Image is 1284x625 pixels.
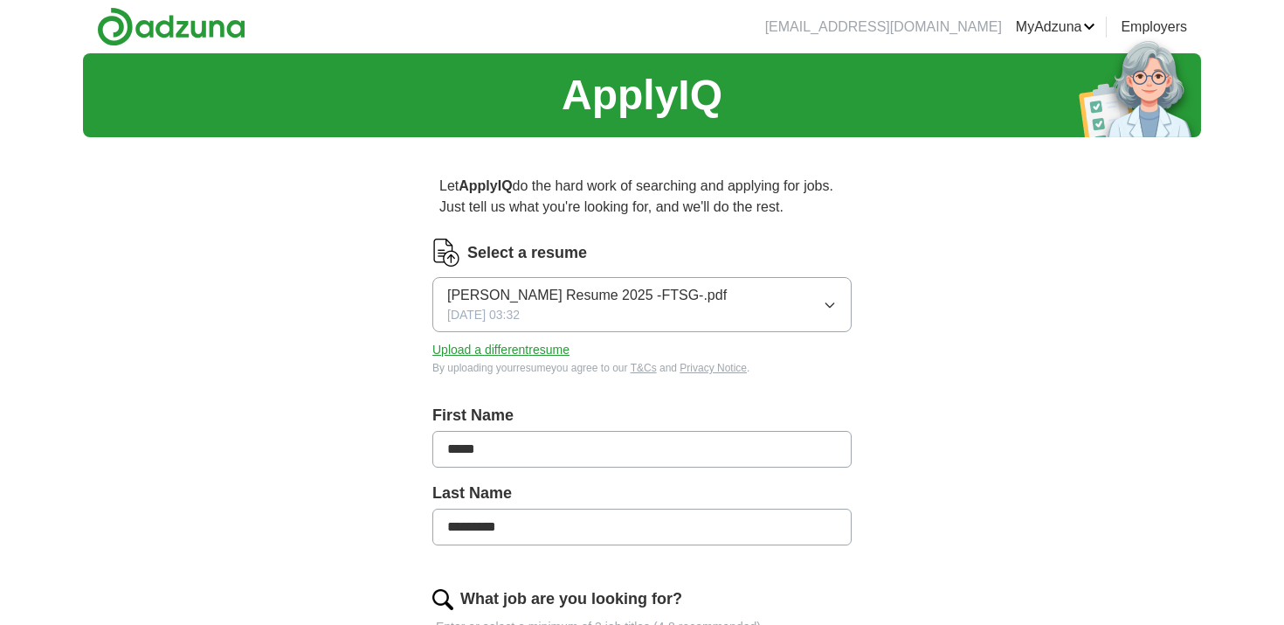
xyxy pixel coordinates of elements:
button: [PERSON_NAME] Resume 2025 -FTSG-.pdf[DATE] 03:32 [432,277,852,332]
a: Employers [1121,17,1187,38]
label: Last Name [432,482,852,505]
img: search.png [432,589,453,610]
span: [DATE] 03:32 [447,306,520,324]
span: [PERSON_NAME] Resume 2025 -FTSG-.pdf [447,285,727,306]
img: Adzuna logo [97,7,245,46]
a: Privacy Notice [680,362,747,374]
a: MyAdzuna [1016,17,1096,38]
a: T&Cs [631,362,657,374]
li: [EMAIL_ADDRESS][DOMAIN_NAME] [765,17,1002,38]
strong: ApplyIQ [459,178,512,193]
h1: ApplyIQ [562,64,722,127]
label: What job are you looking for? [460,587,682,611]
label: Select a resume [467,241,587,265]
img: CV Icon [432,239,460,267]
div: By uploading your resume you agree to our and . [432,360,852,376]
p: Let do the hard work of searching and applying for jobs. Just tell us what you're looking for, an... [432,169,852,225]
button: Upload a differentresume [432,341,570,359]
label: First Name [432,404,852,427]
